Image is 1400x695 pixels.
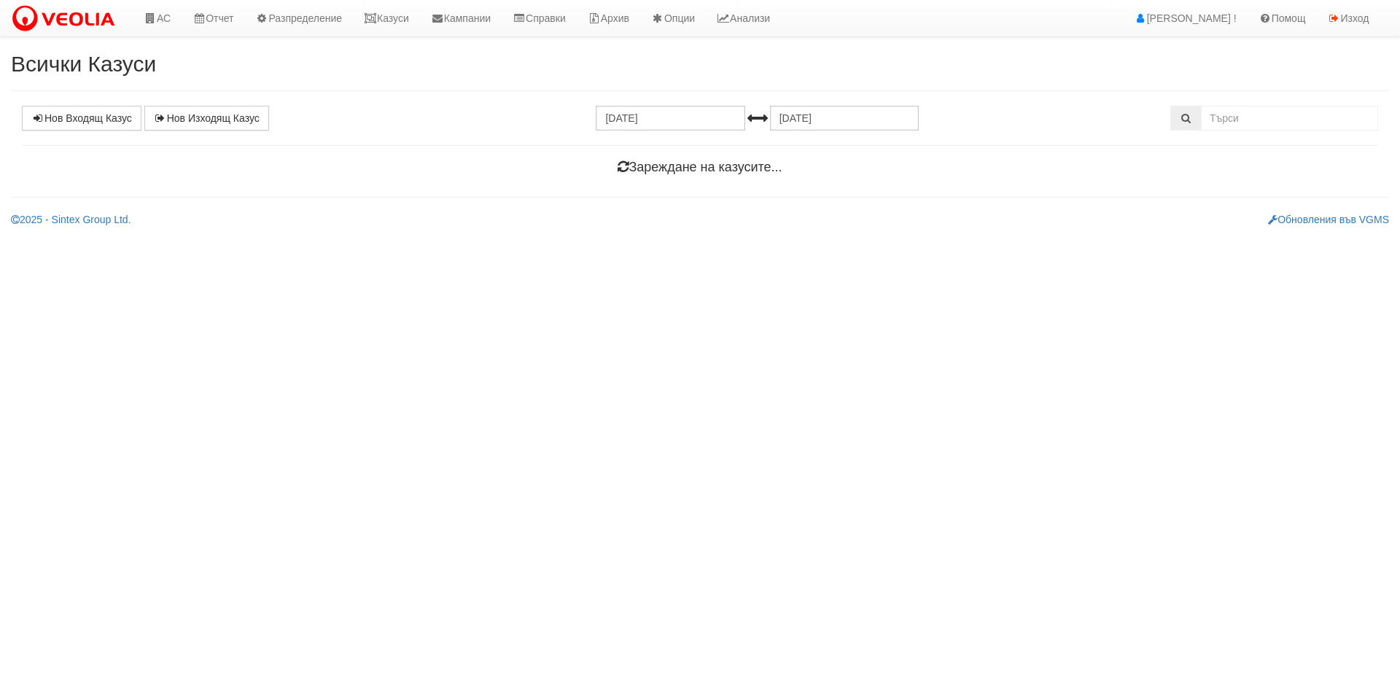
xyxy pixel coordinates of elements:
[1268,214,1389,225] a: Обновления във VGMS
[11,52,1389,76] h2: Всички Казуси
[22,160,1378,175] h4: Зареждане на казусите...
[1201,106,1378,131] input: Търсене по Идентификатор, Бл/Вх/Ап, Тип, Описание, Моб. Номер, Имейл, Файл, Коментар,
[22,106,141,131] a: Нов Входящ Казус
[144,106,269,131] a: Нов Изходящ Казус
[11,214,131,225] a: 2025 - Sintex Group Ltd.
[11,4,122,34] img: VeoliaLogo.png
